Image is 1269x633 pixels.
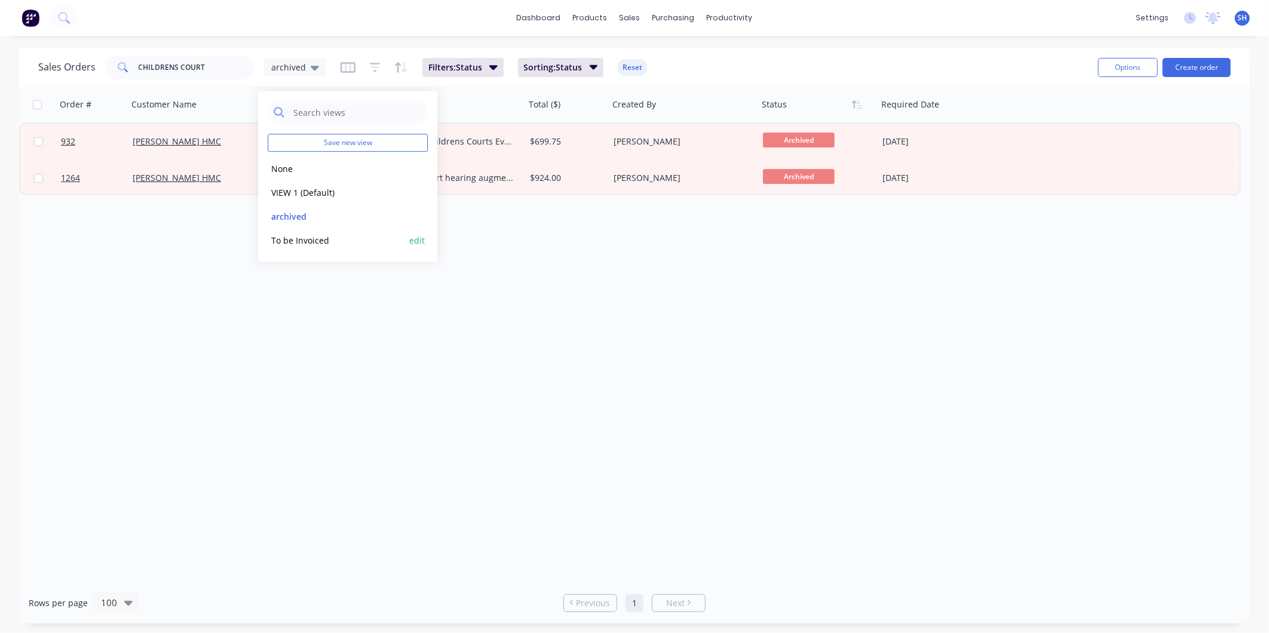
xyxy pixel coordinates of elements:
[1238,13,1247,23] span: SH
[22,9,39,27] img: Factory
[518,58,604,77] button: Sorting:Status
[614,172,746,184] div: [PERSON_NAME]
[422,58,504,77] button: Filters:Status
[567,9,614,27] div: products
[61,160,133,196] a: 1264
[652,597,705,609] a: Next page
[409,234,425,247] button: edit
[271,61,306,73] span: archived
[618,59,647,76] button: Reset
[61,136,75,148] span: 932
[381,172,513,184] div: Childrens court hearing augmentation signage
[60,99,91,110] div: Order #
[38,62,96,73] h1: Sales Orders
[511,9,567,27] a: dashboard
[666,597,685,609] span: Next
[577,597,611,609] span: Previous
[268,210,404,223] button: archived
[564,597,617,609] a: Previous page
[131,99,197,110] div: Customer Name
[701,9,759,27] div: productivity
[428,62,482,73] span: Filters: Status
[626,594,643,612] a: Page 1 is your current page
[646,9,701,27] div: purchasing
[29,597,88,609] span: Rows per page
[133,172,221,183] a: [PERSON_NAME] HMC
[762,99,787,110] div: Status
[614,9,646,27] div: sales
[881,99,939,110] div: Required Date
[381,136,513,148] div: variation 4 Childrens Courts Evacuation signs
[268,134,428,152] button: Save new view
[1163,58,1231,77] button: Create order
[763,169,835,184] span: Archived
[61,124,133,159] a: 932
[529,99,560,110] div: Total ($)
[524,62,583,73] span: Sorting: Status
[1098,58,1158,77] button: Options
[268,162,404,176] button: None
[133,136,221,147] a: [PERSON_NAME] HMC
[139,56,255,79] input: Search...
[882,136,977,148] div: [DATE]
[612,99,656,110] div: Created By
[1130,9,1175,27] div: settings
[268,233,404,247] button: To be Invoiced
[530,172,600,184] div: $924.00
[763,133,835,148] span: Archived
[614,136,746,148] div: [PERSON_NAME]
[530,136,600,148] div: $699.75
[292,100,422,124] input: Search views
[559,594,710,612] ul: Pagination
[882,172,977,184] div: [DATE]
[268,186,404,199] button: VIEW 1 (Default)
[61,172,80,184] span: 1264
